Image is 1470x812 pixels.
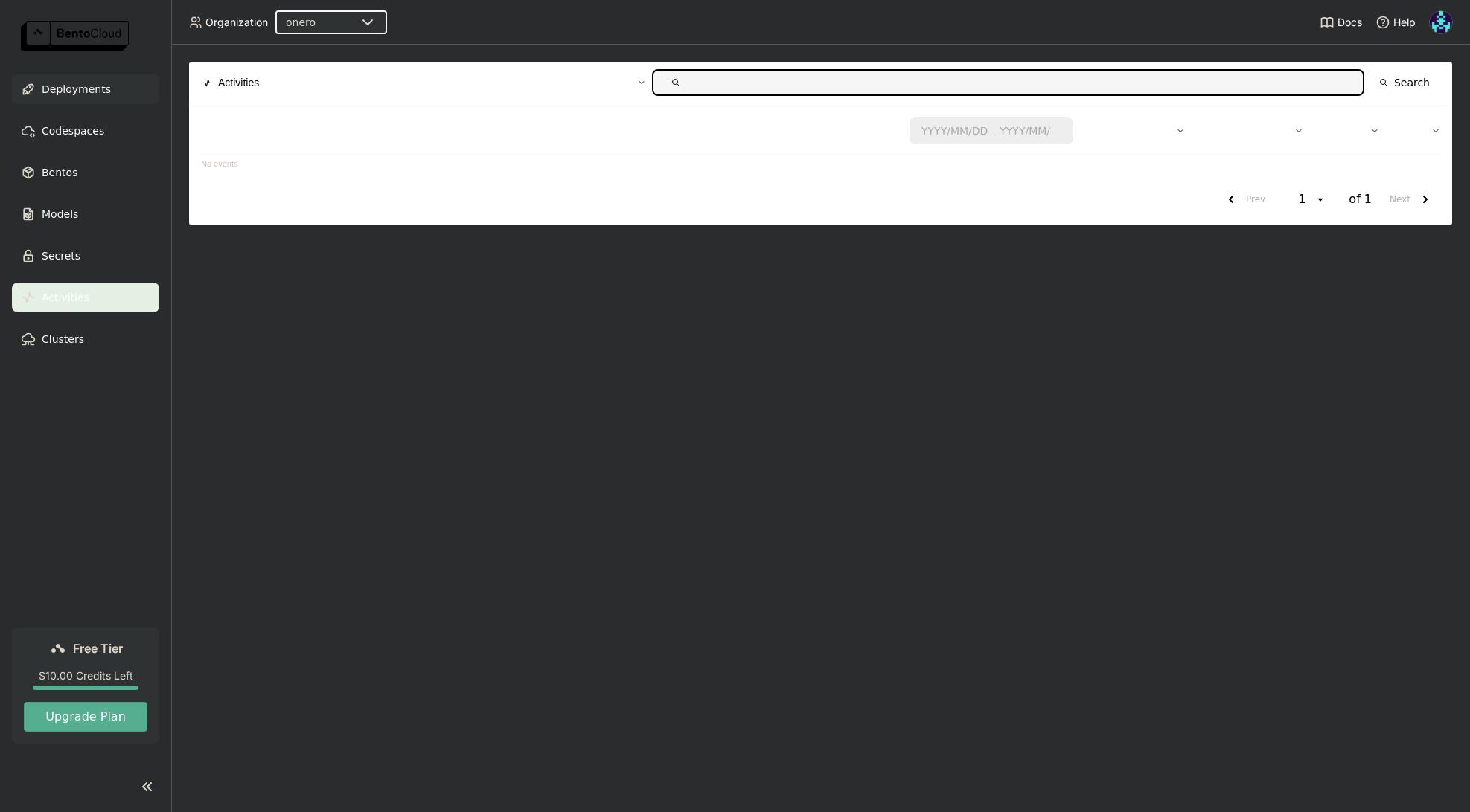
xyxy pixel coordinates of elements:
[1216,186,1271,213] button: previous page. current page 1 of 1
[1314,193,1326,205] svg: open
[606,67,646,98] div: Filters
[606,74,634,91] div: Filters
[1294,192,1314,207] div: 1
[911,119,1061,143] input: Select a date range.
[42,289,89,306] span: Activities
[317,16,319,30] input: Selected onero.
[1103,115,1185,146] div: Resource Type
[12,74,159,104] a: Deployments
[24,669,147,683] div: $10.00 Credits Left
[12,628,159,744] a: Free Tier$10.00 Credits LeftUpgrade Plan
[12,116,159,146] a: Codespaces
[12,199,159,229] a: Models
[1215,123,1291,139] div: Operation Name
[42,164,77,181] span: Bentos
[218,74,259,91] span: Activities
[1384,186,1440,213] button: next page. current page 1 of 1
[42,247,80,265] span: Secrets
[1409,115,1440,146] div: Sort
[1215,115,1303,146] div: Operation Name
[12,283,159,312] a: Activities
[1338,16,1362,29] span: Docs
[42,122,104,140] span: Codespaces
[201,159,238,168] span: No events
[1430,11,1452,33] img: Darko Petrovic
[1375,15,1416,30] div: Help
[1349,192,1372,207] span: of 1
[12,324,159,354] a: Clusters
[1103,123,1173,139] div: Resource Type
[21,21,129,51] img: logo
[42,330,84,348] span: Clusters
[205,16,268,29] span: Organization
[1409,123,1428,139] div: Sort
[1320,15,1362,30] a: Docs
[1370,69,1439,96] button: Search
[12,241,159,271] a: Secrets
[42,205,78,223] span: Models
[1393,16,1416,29] span: Help
[12,158,159,187] a: Bentos
[24,702,147,732] button: Upgrade Plan
[42,80,111,98] span: Deployments
[1333,115,1380,146] div: Creator
[73,641,123,656] span: Free Tier
[1333,123,1368,139] div: Creator
[286,15,316,30] div: onero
